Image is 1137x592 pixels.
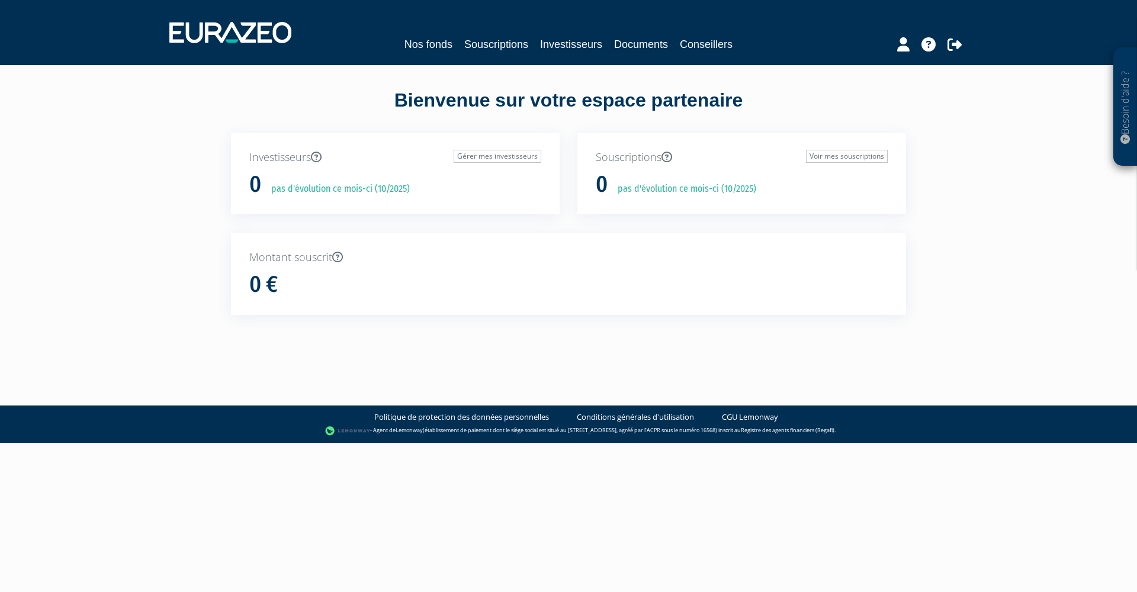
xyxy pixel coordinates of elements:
[609,182,756,196] p: pas d'évolution ce mois-ci (10/2025)
[169,22,291,43] img: 1732889491-logotype_eurazeo_blanc_rvb.png
[222,87,915,133] div: Bienvenue sur votre espace partenaire
[596,172,608,197] h1: 0
[12,425,1125,437] div: - Agent de (établissement de paiement dont le siège social est situé au [STREET_ADDRESS], agréé p...
[249,150,541,165] p: Investisseurs
[404,36,452,53] a: Nos fonds
[680,36,733,53] a: Conseillers
[325,425,371,437] img: logo-lemonway.png
[741,426,834,434] a: Registre des agents financiers (Regafi)
[263,182,410,196] p: pas d'évolution ce mois-ci (10/2025)
[249,172,261,197] h1: 0
[577,411,694,423] a: Conditions générales d'utilisation
[806,150,888,163] a: Voir mes souscriptions
[1119,54,1132,160] p: Besoin d'aide ?
[396,426,423,434] a: Lemonway
[374,411,549,423] a: Politique de protection des données personnelles
[614,36,668,53] a: Documents
[249,272,278,297] h1: 0 €
[454,150,541,163] a: Gérer mes investisseurs
[596,150,888,165] p: Souscriptions
[249,250,888,265] p: Montant souscrit
[540,36,602,53] a: Investisseurs
[464,36,528,53] a: Souscriptions
[722,411,778,423] a: CGU Lemonway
